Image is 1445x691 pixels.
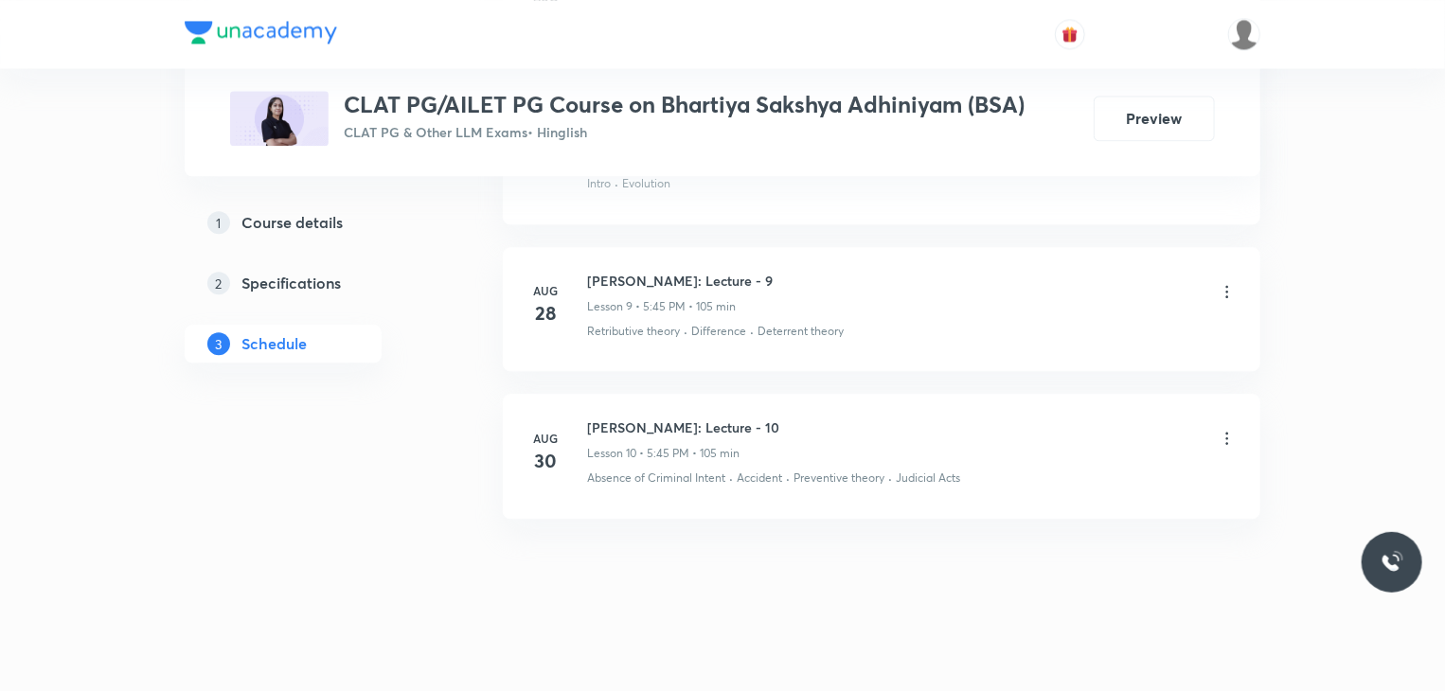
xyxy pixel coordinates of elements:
[526,430,564,447] h6: Aug
[185,21,337,48] a: Company Logo
[526,282,564,299] h6: Aug
[526,299,564,328] h4: 28
[344,91,1025,118] h3: CLAT PG/AILET PG Course on Bhartiya Sakshya Adhiniyam (BSA)
[185,264,442,302] a: 2Specifications
[587,470,725,487] p: Absence of Criminal Intent
[750,323,754,340] div: ·
[1228,18,1260,50] img: sejal
[737,470,782,487] p: Accident
[241,211,343,234] h5: Course details
[587,445,740,462] p: Lesson 10 • 5:45 PM • 105 min
[1094,96,1215,141] button: Preview
[587,323,680,340] p: Retributive theory
[207,332,230,355] p: 3
[888,470,892,487] div: ·
[587,298,736,315] p: Lesson 9 • 5:45 PM • 105 min
[729,470,733,487] div: ·
[207,211,230,234] p: 1
[1055,19,1085,49] button: avatar
[684,323,687,340] div: ·
[241,332,307,355] h5: Schedule
[185,204,442,241] a: 1Course details
[241,272,341,294] h5: Specifications
[896,470,960,487] p: Judicial Acts
[587,271,773,291] h6: [PERSON_NAME]: Lecture - 9
[1381,551,1403,574] img: ttu
[230,91,329,146] img: 541665A1-9426-40DF-8EEF-B05718B59C18_plus.png
[758,323,844,340] p: Deterrent theory
[1061,26,1079,43] img: avatar
[344,122,1025,142] p: CLAT PG & Other LLM Exams • Hinglish
[587,175,611,192] p: Intro
[794,470,884,487] p: Preventive theory
[185,21,337,44] img: Company Logo
[786,470,790,487] div: ·
[691,323,746,340] p: Difference
[622,175,670,192] p: Evolution
[615,175,618,192] div: ·
[207,272,230,294] p: 2
[587,417,779,437] h6: [PERSON_NAME]: Lecture - 10
[526,447,564,475] h4: 30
